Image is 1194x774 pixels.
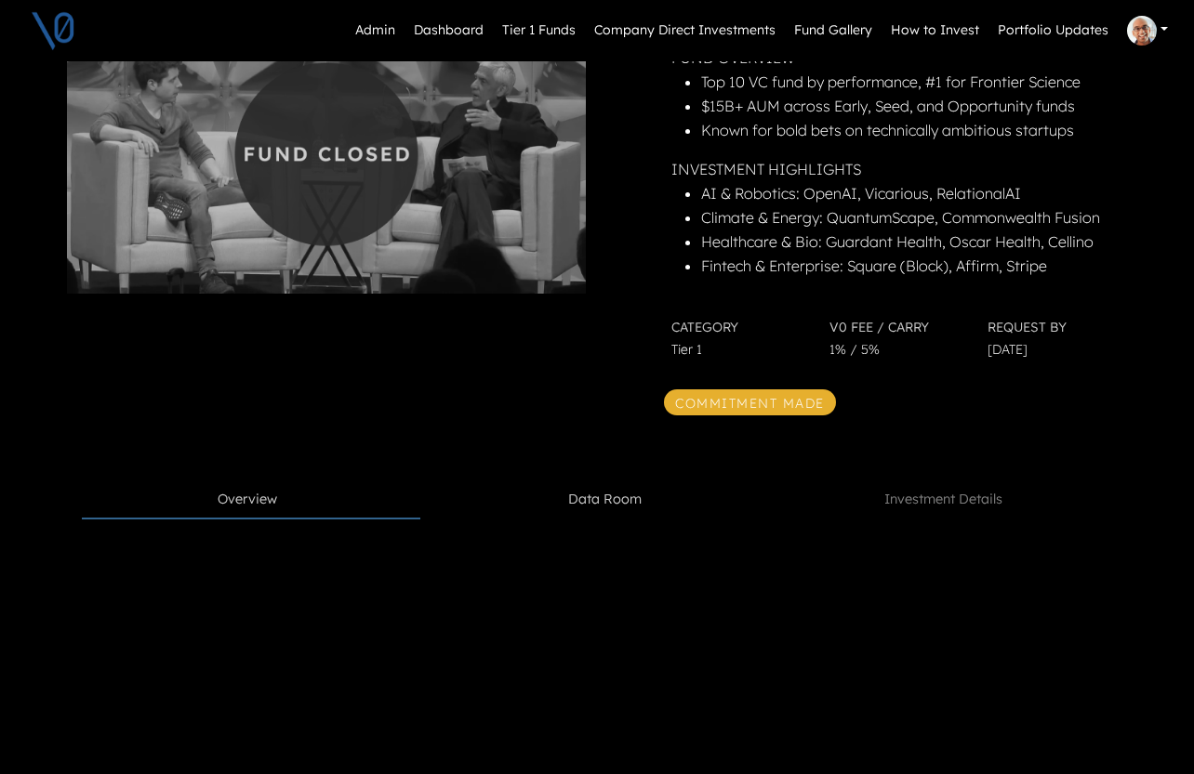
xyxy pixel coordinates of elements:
a: Dashboard [406,13,491,48]
span: Commitment Made [664,389,836,415]
li: Healthcare & Bio: Guardant Health, Oscar Health, Cellino [701,230,1123,254]
span: Investment Details [884,490,1002,510]
a: Portfolio Updates [990,13,1116,48]
a: Admin [348,13,403,48]
span: Overview [218,490,277,510]
p: INVESTMENT HIGHLIGHTS [671,157,1123,181]
a: Company Direct Investments [587,13,783,48]
a: Fund Gallery [787,13,880,48]
span: [DATE] [988,341,1028,358]
a: How to Invest [883,13,987,48]
img: khosla-closed.png [67,15,586,294]
img: Profile [1127,16,1157,46]
img: V0 logo [30,7,76,54]
span: Tier 1 [671,341,702,358]
li: Top 10 VC fund by performance, #1 for Frontier Science [701,70,1123,94]
li: Fintech & Enterprise: Square (Block), Affirm, Stripe [701,254,1123,278]
li: $15B+ AUM across Early, Seed, and Opportunity funds [701,94,1123,118]
a: Tier 1 Funds [495,13,583,48]
span: Request By [988,319,1067,335]
span: V0 Fee / Carry [829,319,929,335]
span: Data Room [568,490,642,510]
span: Category [671,319,738,335]
li: AI & Robotics: OpenAI, Vicarious, RelationalAI [701,181,1123,205]
span: 1% / 5% [829,341,880,358]
li: Climate & Energy: QuantumScape, Commonwealth Fusion [701,205,1123,230]
li: Known for bold bets on technically ambitious startups [701,118,1123,142]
